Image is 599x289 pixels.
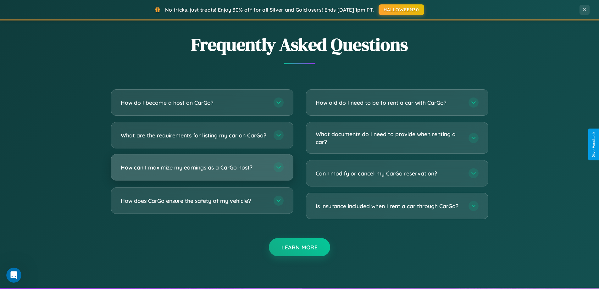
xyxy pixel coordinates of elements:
[316,170,462,177] h3: Can I modify or cancel my CarGo reservation?
[121,164,267,171] h3: How can I maximize my earnings as a CarGo host?
[121,131,267,139] h3: What are the requirements for listing my car on CarGo?
[316,130,462,146] h3: What documents do I need to provide when renting a car?
[379,4,424,15] button: HALLOWEEN30
[316,99,462,107] h3: How old do I need to be to rent a car with CarGo?
[269,238,330,256] button: Learn More
[121,99,267,107] h3: How do I become a host on CarGo?
[165,7,374,13] span: No tricks, just treats! Enjoy 30% off for all Silver and Gold users! Ends [DATE] 1pm PT.
[6,268,21,283] iframe: Intercom live chat
[316,202,462,210] h3: Is insurance included when I rent a car through CarGo?
[591,132,596,157] div: Give Feedback
[121,197,267,205] h3: How does CarGo ensure the safety of my vehicle?
[111,32,488,57] h2: Frequently Asked Questions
